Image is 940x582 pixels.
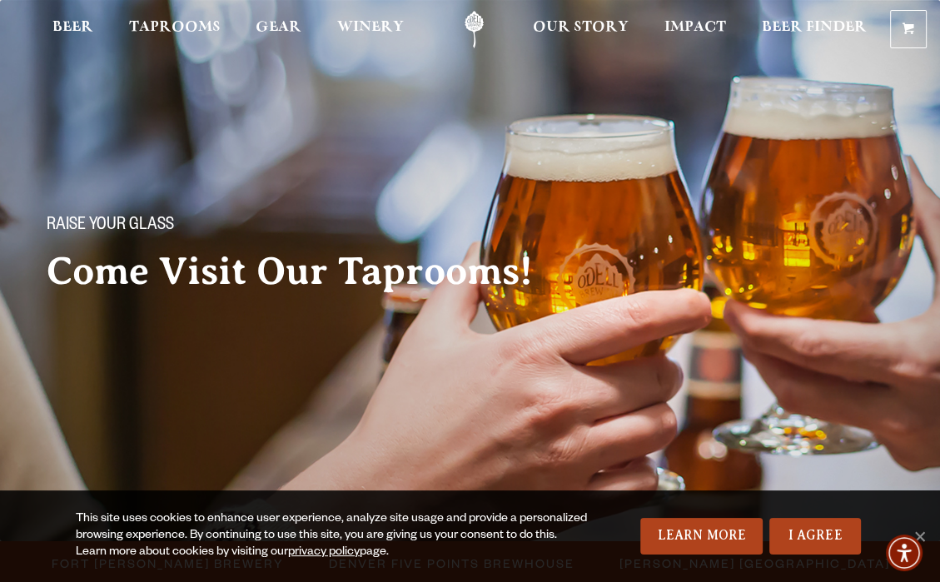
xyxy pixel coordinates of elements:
[47,216,174,237] span: Raise your glass
[761,21,866,34] span: Beer Finder
[42,11,104,48] a: Beer
[664,21,726,34] span: Impact
[47,251,566,292] h2: Come Visit Our Taprooms!
[533,21,629,34] span: Our Story
[886,535,923,571] div: Accessibility Menu
[337,21,404,34] span: Winery
[256,21,301,34] span: Gear
[326,11,415,48] a: Winery
[750,11,877,48] a: Beer Finder
[245,11,312,48] a: Gear
[654,11,737,48] a: Impact
[52,21,93,34] span: Beer
[522,11,639,48] a: Our Story
[443,11,505,48] a: Odell Home
[640,518,763,555] a: Learn More
[76,511,589,561] div: This site uses cookies to enhance user experience, analyze site usage and provide a personalized ...
[769,518,861,555] a: I Agree
[129,21,221,34] span: Taprooms
[118,11,231,48] a: Taprooms
[288,546,360,560] a: privacy policy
